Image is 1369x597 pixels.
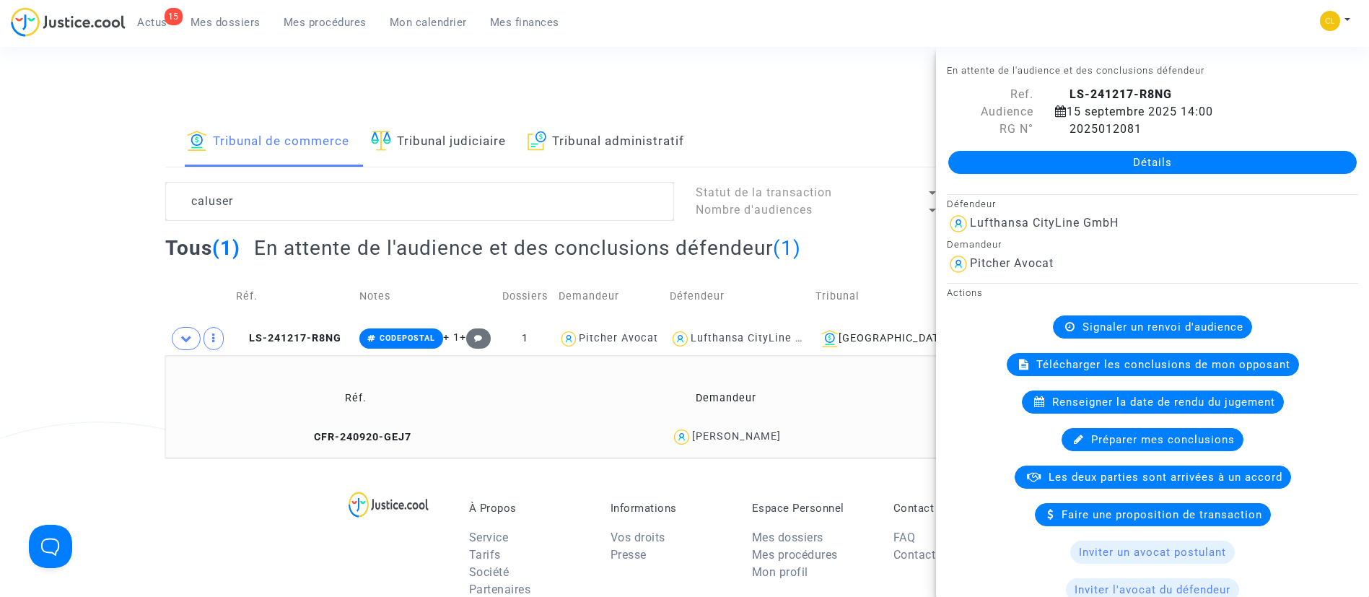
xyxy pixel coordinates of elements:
div: Pitcher Avocat [970,256,1054,270]
div: [GEOGRAPHIC_DATA] [815,330,951,347]
a: Tribunal administratif [528,118,685,167]
p: Contact [893,502,1013,515]
span: + [460,331,491,344]
img: icon-banque.svg [187,131,207,151]
small: Défendeur [947,199,996,209]
img: icon-banque.svg [821,330,839,347]
div: 15 [165,8,183,25]
span: Inviter un avocat postulant [1079,546,1226,559]
a: Contact [893,548,936,562]
a: Mes procédures [272,12,378,33]
small: Actions [947,287,983,298]
div: Pitcher Avocat [579,332,658,344]
div: Audience [936,103,1044,121]
a: FAQ [893,531,916,544]
img: icon-archive.svg [528,131,547,151]
b: LS-241217-R8NG [1070,87,1172,101]
a: Tarifs [469,548,501,562]
span: Inviter l'avocat du défendeur [1075,583,1230,596]
td: Notes [354,271,497,322]
a: Partenaires [469,583,531,596]
a: Vos droits [611,531,665,544]
img: icon-user.svg [670,328,691,349]
div: Ref. [936,86,1044,103]
td: Réf. [231,271,355,322]
a: Mon profil [752,565,808,579]
span: (1) [773,236,801,260]
span: Mes finances [490,16,559,29]
img: icon-user.svg [947,253,970,276]
a: Mes dossiers [752,531,823,544]
span: Faire une proposition de transaction [1062,508,1262,521]
span: Signaler un renvoi d'audience [1082,321,1243,334]
span: Télécharger les conclusions de mon opposant [1036,358,1290,371]
img: 6fca9af68d76bfc0a5525c74dfee314f [1320,11,1340,31]
div: Lufthansa CityLine GmbH [691,332,828,344]
td: Demandeur [554,271,665,322]
img: icon-faciliter-sm.svg [371,131,391,151]
h2: En attente de l'audience et des conclusions défendeur [254,235,801,261]
img: icon-user.svg [947,212,970,235]
p: Informations [611,502,730,515]
a: Presse [611,548,647,562]
span: CFR-240920-GEJ7 [301,431,411,443]
span: LS-241217-R8NG [236,332,341,344]
a: Mon calendrier [378,12,478,33]
td: 1 [497,322,554,355]
span: (1) [212,236,240,260]
iframe: Help Scout Beacon - Open [29,525,72,568]
img: icon-user.svg [559,328,579,349]
span: Statut de la transaction [696,186,832,199]
img: logo-lg.svg [349,492,429,518]
span: Préparer mes conclusions [1091,433,1235,446]
div: [PERSON_NAME] [692,430,781,443]
td: Tribunal [810,271,956,322]
a: Service [469,531,509,544]
a: 15Actus [126,12,179,33]
span: Mon calendrier [390,16,467,29]
span: Actus [137,16,167,29]
span: + 1 [443,331,460,344]
a: Société [469,565,509,579]
a: Mes finances [478,12,571,33]
span: CODEPOSTAL [380,334,435,343]
td: Réf. [170,375,542,422]
a: Tribunal judiciaire [371,118,506,167]
a: Mes dossiers [179,12,272,33]
a: Tribunal de commerce [187,118,349,167]
div: 15 septembre 2025 14:00 [1044,103,1333,121]
img: jc-logo.svg [11,7,126,37]
p: Espace Personnel [752,502,872,515]
img: icon-user.svg [671,427,692,448]
small: Demandeur [947,239,1002,250]
a: Mes procédures [752,548,838,562]
td: Défendeur [665,271,810,322]
div: RG N° [936,121,1044,138]
td: Notes [911,375,1199,422]
td: Dossiers [497,271,554,322]
span: Mes procédures [284,16,367,29]
span: Les deux parties sont arrivées à un accord [1049,471,1282,484]
span: Mes dossiers [191,16,261,29]
a: Détails [948,151,1357,174]
p: À Propos [469,502,589,515]
span: 2025012081 [1055,122,1142,136]
span: Nombre d'audiences [696,203,813,217]
span: Renseigner la date de rendu du jugement [1052,396,1275,409]
td: Demandeur [542,375,911,422]
small: En attente de l'audience et des conclusions défendeur [947,65,1204,76]
div: Lufthansa CityLine GmbH [970,216,1119,230]
h2: Tous [165,235,240,261]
